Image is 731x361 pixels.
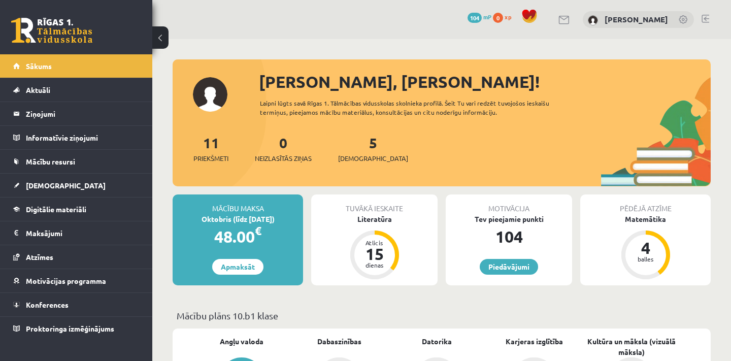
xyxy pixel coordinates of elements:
[422,336,452,347] a: Datorika
[26,205,86,214] span: Digitālie materiāli
[480,259,538,275] a: Piedāvājumi
[580,214,711,281] a: Matemātika 4 balles
[583,336,680,357] a: Kultūra un māksla (vizuālā māksla)
[260,99,583,117] div: Laipni lūgts savā Rīgas 1. Tālmācības vidusskolas skolnieka profilā. Šeit Tu vari redzēt tuvojošo...
[605,14,668,24] a: [PERSON_NAME]
[359,262,390,268] div: dienas
[483,13,491,21] span: mP
[311,214,438,281] a: Literatūra Atlicis 15 dienas
[26,324,114,333] span: Proktoringa izmēģinājums
[493,13,503,23] span: 0
[255,134,312,163] a: 0Neizlasītās ziņas
[13,150,140,173] a: Mācību resursi
[173,224,303,249] div: 48.00
[446,194,572,214] div: Motivācija
[359,246,390,262] div: 15
[630,256,661,262] div: balles
[220,336,263,347] a: Angļu valoda
[26,221,140,245] legend: Maksājumi
[26,85,50,94] span: Aktuāli
[193,134,228,163] a: 11Priekšmeti
[317,336,361,347] a: Dabaszinības
[26,300,69,309] span: Konferences
[13,245,140,269] a: Atzīmes
[255,223,261,238] span: €
[13,293,140,316] a: Konferences
[26,252,53,261] span: Atzīmes
[311,194,438,214] div: Tuvākā ieskaite
[13,78,140,102] a: Aktuāli
[13,221,140,245] a: Maksājumi
[26,61,52,71] span: Sākums
[588,15,598,25] img: Kārlis Kārkliņš
[311,214,438,224] div: Literatūra
[11,18,92,43] a: Rīgas 1. Tālmācības vidusskola
[446,214,572,224] div: Tev pieejamie punkti
[493,13,516,21] a: 0 xp
[193,153,228,163] span: Priekšmeti
[26,276,106,285] span: Motivācijas programma
[13,54,140,78] a: Sākums
[26,157,75,166] span: Mācību resursi
[212,259,263,275] a: Apmaksāt
[173,214,303,224] div: Oktobris (līdz [DATE])
[13,269,140,292] a: Motivācijas programma
[13,198,140,221] a: Digitālie materiāli
[506,336,563,347] a: Karjeras izglītība
[13,317,140,340] a: Proktoringa izmēģinājums
[580,194,711,214] div: Pēdējā atzīme
[468,13,482,23] span: 104
[177,309,707,322] p: Mācību plāns 10.b1 klase
[26,102,140,125] legend: Ziņojumi
[338,134,408,163] a: 5[DEMOGRAPHIC_DATA]
[505,13,511,21] span: xp
[259,70,711,94] div: [PERSON_NAME], [PERSON_NAME]!
[446,224,572,249] div: 104
[26,181,106,190] span: [DEMOGRAPHIC_DATA]
[580,214,711,224] div: Matemātika
[359,240,390,246] div: Atlicis
[26,126,140,149] legend: Informatīvie ziņojumi
[630,240,661,256] div: 4
[13,126,140,149] a: Informatīvie ziņojumi
[173,194,303,214] div: Mācību maksa
[13,102,140,125] a: Ziņojumi
[468,13,491,21] a: 104 mP
[13,174,140,197] a: [DEMOGRAPHIC_DATA]
[338,153,408,163] span: [DEMOGRAPHIC_DATA]
[255,153,312,163] span: Neizlasītās ziņas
